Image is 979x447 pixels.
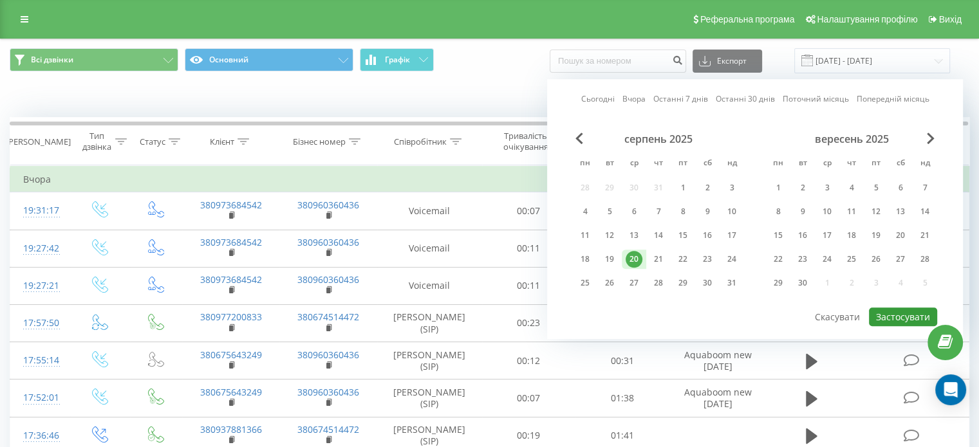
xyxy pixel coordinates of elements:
div: 30 [699,275,716,291]
a: 380675643249 [200,386,262,398]
div: 14 [650,227,667,244]
div: 17 [819,227,835,244]
div: пт 5 вер 2025 р. [864,178,888,197]
div: Статус [140,136,165,147]
div: ср 24 вер 2025 р. [815,250,839,269]
div: 7 [917,179,933,196]
div: 15 [770,227,787,244]
div: вт 30 вер 2025 р. [790,273,815,293]
a: 380960360436 [297,199,359,211]
div: 22 [770,251,787,268]
span: Всі дзвінки [31,55,73,65]
div: Клієнт [210,136,234,147]
a: Останні 30 днів [716,93,775,105]
div: пн 4 серп 2025 р. [573,202,597,221]
div: 11 [843,203,860,220]
div: ср 20 серп 2025 р. [622,250,646,269]
div: ср 6 серп 2025 р. [622,202,646,221]
a: 380960360436 [297,386,359,398]
div: сб 27 вер 2025 р. [888,250,913,269]
div: сб 16 серп 2025 р. [695,226,720,245]
div: сб 23 серп 2025 р. [695,250,720,269]
div: 19:27:42 [23,236,57,261]
div: нд 14 вер 2025 р. [913,202,937,221]
td: 00:23 [482,304,575,342]
div: 28 [650,275,667,291]
div: нд 7 вер 2025 р. [913,178,937,197]
a: 380977200833 [200,311,262,323]
abbr: субота [698,154,717,174]
div: 4 [577,203,593,220]
div: пн 29 вер 2025 р. [766,273,790,293]
td: [PERSON_NAME] (SIP) [377,342,482,379]
div: 20 [626,251,642,268]
div: 14 [917,203,933,220]
div: пт 12 вер 2025 р. [864,202,888,221]
div: 9 [794,203,811,220]
abbr: неділя [722,154,741,174]
a: 380674514472 [297,423,359,435]
div: вт 19 серп 2025 р. [597,250,622,269]
div: 25 [843,251,860,268]
div: нд 17 серп 2025 р. [720,226,744,245]
abbr: вівторок [793,154,812,174]
a: Поточний місяць [783,93,849,105]
div: Бізнес номер [293,136,346,147]
div: 7 [650,203,667,220]
button: Застосувати [869,307,937,326]
span: Реферальна програма [700,14,795,24]
td: 00:31 [575,342,669,379]
div: пт 22 серп 2025 р. [671,250,695,269]
div: 23 [699,251,716,268]
td: Aquaboom new [DATE] [669,379,766,417]
div: сб 20 вер 2025 р. [888,226,913,245]
div: чт 28 серп 2025 р. [646,273,671,293]
div: 13 [626,227,642,244]
div: ср 10 вер 2025 р. [815,202,839,221]
div: 13 [892,203,909,220]
a: 380973684542 [200,199,262,211]
div: 29 [770,275,787,291]
button: Експорт [693,50,762,73]
div: Тривалість очікування [494,131,558,152]
div: 15 [675,227,691,244]
div: вт 26 серп 2025 р. [597,273,622,293]
div: 1 [675,179,691,196]
div: 11 [577,227,593,244]
span: Previous Month [575,132,583,144]
div: 12 [601,227,618,244]
a: Вчора [622,93,646,105]
td: Voicemail [377,267,482,304]
div: 8 [770,203,787,220]
div: пн 1 вер 2025 р. [766,178,790,197]
a: 380960360436 [297,236,359,248]
div: нд 10 серп 2025 р. [720,202,744,221]
abbr: неділя [915,154,935,174]
div: нд 31 серп 2025 р. [720,273,744,293]
div: сб 2 серп 2025 р. [695,178,720,197]
div: нд 24 серп 2025 р. [720,250,744,269]
a: 380973684542 [200,273,262,286]
td: [PERSON_NAME] (SIP) [377,379,482,417]
div: 27 [626,275,642,291]
div: 17:57:50 [23,311,57,336]
div: сб 6 вер 2025 р. [888,178,913,197]
button: Всі дзвінки [10,48,178,71]
a: 380674514472 [297,311,359,323]
div: 29 [675,275,691,291]
button: Графік [360,48,434,71]
div: 2 [794,179,811,196]
span: Налаштування профілю [817,14,917,24]
div: 31 [723,275,740,291]
abbr: вівторок [600,154,619,174]
td: Aquaboom new [DATE] [669,342,766,379]
div: 5 [868,179,884,196]
div: 18 [843,227,860,244]
div: 12 [868,203,884,220]
td: 00:07 [482,192,575,230]
div: нд 21 вер 2025 р. [913,226,937,245]
button: Скасувати [808,307,867,326]
div: сб 13 вер 2025 р. [888,202,913,221]
td: Вчора [10,167,969,192]
div: нд 3 серп 2025 р. [720,178,744,197]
